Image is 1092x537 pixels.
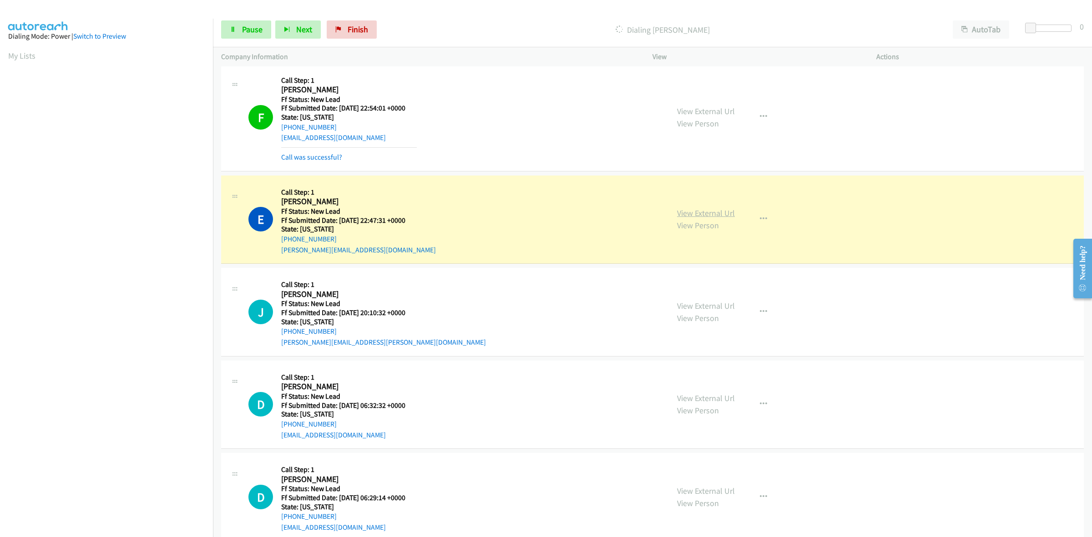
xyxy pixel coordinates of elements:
[281,392,417,401] h5: Ff Status: New Lead
[281,113,417,122] h5: State: [US_STATE]
[1030,25,1072,32] div: Delay between calls (in seconds)
[677,313,719,323] a: View Person
[281,104,417,113] h5: Ff Submitted Date: [DATE] 22:54:01 +0000
[8,70,213,502] iframe: Dialpad
[248,105,273,130] h1: F
[281,523,386,532] a: [EMAIL_ADDRESS][DOMAIN_NAME]
[242,24,263,35] span: Pause
[8,50,35,61] a: My Lists
[281,484,417,493] h5: Ff Status: New Lead
[281,235,337,243] a: [PHONE_NUMBER]
[281,123,337,131] a: [PHONE_NUMBER]
[281,308,486,317] h5: Ff Submitted Date: [DATE] 20:10:32 +0000
[677,106,735,116] a: View External Url
[281,133,386,142] a: [EMAIL_ADDRESS][DOMAIN_NAME]
[281,493,417,502] h5: Ff Submitted Date: [DATE] 06:29:14 +0000
[677,301,735,311] a: View External Url
[281,327,337,336] a: [PHONE_NUMBER]
[281,207,436,216] h5: Ff Status: New Lead
[281,410,417,419] h5: State: [US_STATE]
[1066,232,1092,305] iframe: Resource Center
[281,512,337,521] a: [PHONE_NUMBER]
[348,24,368,35] span: Finish
[281,338,486,346] a: [PERSON_NAME][EMAIL_ADDRESS][PERSON_NAME][DOMAIN_NAME]
[389,24,936,36] p: Dialing [PERSON_NAME]
[281,280,486,289] h5: Call Step: 1
[281,95,417,104] h5: Ff Status: New Lead
[677,220,719,231] a: View Person
[296,24,312,35] span: Next
[281,188,436,197] h5: Call Step: 1
[281,465,417,474] h5: Call Step: 1
[677,405,719,416] a: View Person
[281,381,417,392] h2: [PERSON_NAME]
[281,420,337,428] a: [PHONE_NUMBER]
[248,485,273,509] div: The call is yet to be attempted
[281,153,342,161] a: Call was successful?
[281,246,436,254] a: [PERSON_NAME][EMAIL_ADDRESS][DOMAIN_NAME]
[1080,20,1084,33] div: 0
[73,32,126,40] a: Switch to Preview
[327,20,377,39] a: Finish
[677,118,719,129] a: View Person
[281,196,417,207] h2: [PERSON_NAME]
[281,225,436,234] h5: State: [US_STATE]
[677,393,735,403] a: View External Url
[677,498,719,508] a: View Person
[677,208,735,218] a: View External Url
[275,20,321,39] button: Next
[281,289,417,300] h2: [PERSON_NAME]
[281,299,486,308] h5: Ff Status: New Lead
[652,51,860,62] p: View
[281,502,417,512] h5: State: [US_STATE]
[221,20,271,39] a: Pause
[248,392,273,417] div: The call is yet to be attempted
[876,51,1084,62] p: Actions
[281,85,417,95] h2: [PERSON_NAME]
[281,431,386,439] a: [EMAIL_ADDRESS][DOMAIN_NAME]
[281,216,436,225] h5: Ff Submitted Date: [DATE] 22:47:31 +0000
[281,317,486,326] h5: State: [US_STATE]
[248,392,273,417] h1: D
[248,485,273,509] h1: D
[281,373,417,382] h5: Call Step: 1
[281,474,417,485] h2: [PERSON_NAME]
[248,207,273,231] h1: E
[281,76,417,85] h5: Call Step: 1
[8,31,205,42] div: Dialing Mode: Power |
[248,300,273,324] div: The call is yet to be attempted
[677,486,735,496] a: View External Url
[221,51,636,62] p: Company Information
[953,20,1009,39] button: AutoTab
[248,300,273,324] h1: J
[281,401,417,410] h5: Ff Submitted Date: [DATE] 06:32:32 +0000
